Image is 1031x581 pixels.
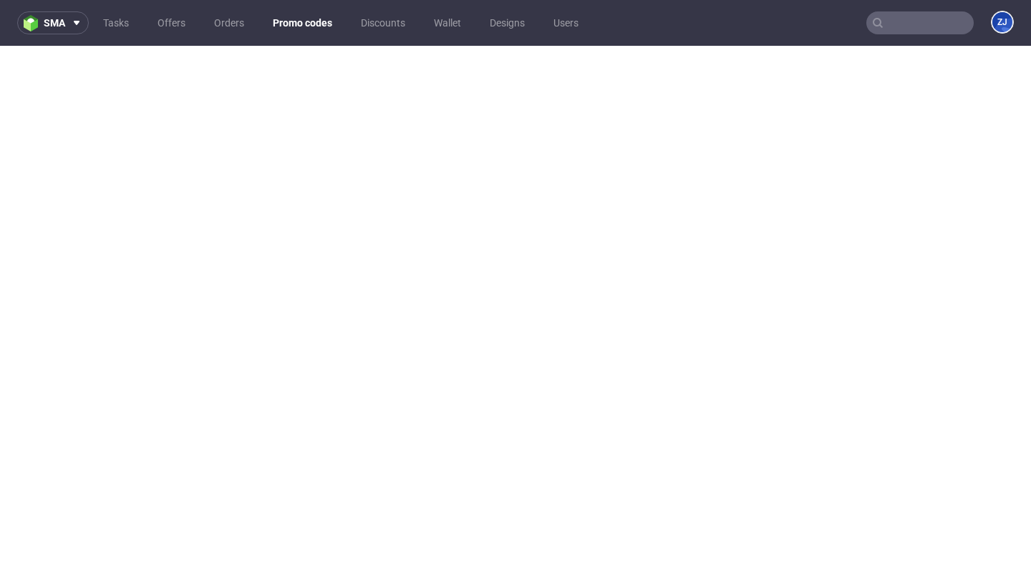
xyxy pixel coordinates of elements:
a: Wallet [425,11,470,34]
a: Offers [149,11,194,34]
a: Discounts [352,11,414,34]
a: Users [545,11,587,34]
a: Tasks [95,11,137,34]
a: Promo codes [264,11,341,34]
button: sma [17,11,89,34]
a: Designs [481,11,533,34]
span: sma [44,18,65,28]
figcaption: ZJ [992,12,1012,32]
a: Orders [205,11,253,34]
img: logo [24,15,44,31]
